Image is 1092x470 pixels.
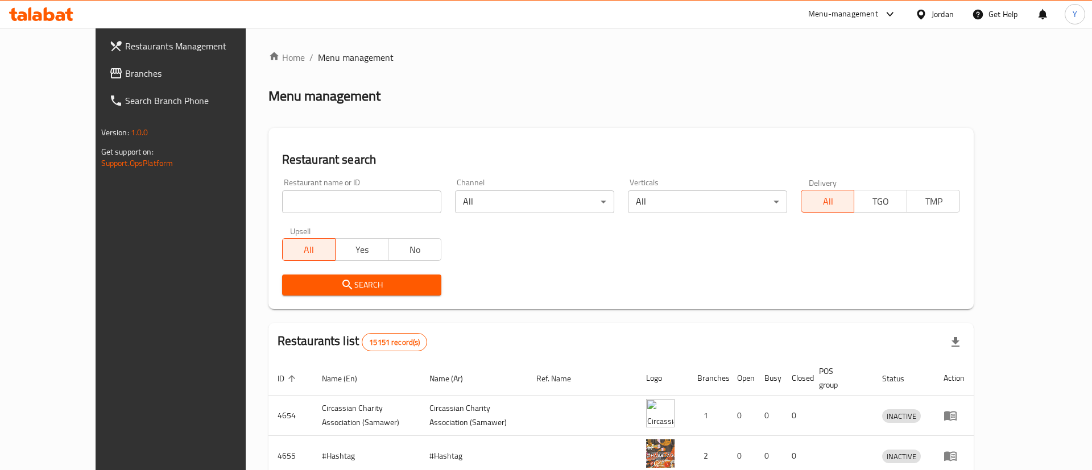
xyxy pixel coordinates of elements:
div: Export file [942,328,969,356]
a: Home [268,51,305,64]
th: Busy [755,361,783,396]
div: Total records count [362,333,427,351]
nav: breadcrumb [268,51,974,64]
a: Search Branch Phone [100,87,278,114]
span: Y [1073,8,1077,20]
span: Status [882,372,919,385]
div: All [455,190,614,213]
span: Get support on: [101,144,154,159]
h2: Restaurant search [282,151,961,168]
td: ​Circassian ​Charity ​Association​ (Samawer) [420,396,528,436]
img: #Hashtag [646,439,675,468]
span: All [287,242,331,258]
button: No [388,238,441,261]
span: Branches [125,66,269,80]
div: Menu-management [808,7,878,21]
th: Action [934,361,974,396]
button: TMP [907,190,960,213]
span: All [806,193,850,210]
span: Search Branch Phone [125,94,269,107]
td: 0 [755,396,783,436]
button: All [801,190,854,213]
label: Upsell [290,227,311,235]
span: INACTIVE [882,410,921,423]
a: Support.OpsPlatform [101,156,173,170]
h2: Menu management [268,87,380,105]
span: TMP [912,193,955,210]
span: Restaurants Management [125,39,269,53]
a: Branches [100,60,278,87]
td: 0 [783,396,810,436]
span: Yes [340,242,384,258]
span: Name (Ar) [429,372,478,385]
span: No [393,242,437,258]
input: Search for restaurant name or ID.. [282,190,441,213]
span: Menu management [318,51,394,64]
td: 0 [728,396,755,436]
span: Name (En) [322,372,372,385]
span: POS group [819,364,860,392]
h2: Restaurants list [278,332,428,351]
span: 15151 record(s) [362,337,427,348]
th: Logo [637,361,688,396]
span: ID [278,372,299,385]
div: All [628,190,787,213]
button: TGO [854,190,907,213]
label: Delivery [809,178,837,186]
button: Yes [335,238,388,261]
span: Ref. Name [536,372,586,385]
span: TGO [859,193,903,210]
td: 4654 [268,396,313,436]
th: Closed [783,361,810,396]
span: INACTIVE [882,450,921,463]
div: Menu [944,409,965,422]
a: Restaurants Management [100,32,278,60]
span: 1.0.0 [131,125,148,140]
div: Menu [944,449,965,463]
span: Version: [101,125,129,140]
th: Open [728,361,755,396]
td: ​Circassian ​Charity ​Association​ (Samawer) [313,396,420,436]
button: Search [282,274,441,296]
th: Branches [688,361,728,396]
img: ​Circassian ​Charity ​Association​ (Samawer) [646,399,675,427]
td: 1 [688,396,728,436]
span: Search [291,278,432,292]
button: All [282,238,336,261]
div: Jordan [932,8,954,20]
li: / [309,51,313,64]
